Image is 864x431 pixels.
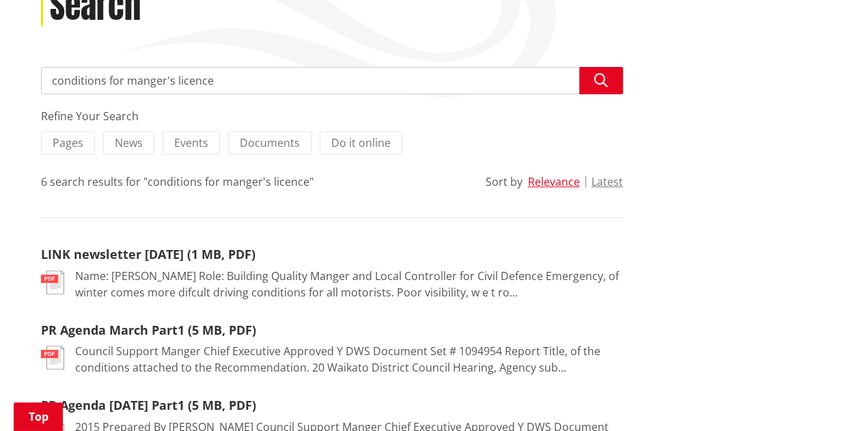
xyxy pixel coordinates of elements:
div: 6 search results for "conditions for manger's licence" [41,173,313,190]
button: Latest [591,176,623,188]
div: Refine Your Search [41,108,623,124]
input: Search input [41,67,623,94]
img: document-pdf.svg [41,346,64,370]
span: News [115,135,143,150]
p: Name: [PERSON_NAME] Role: Building Quality Manger and Local Controller for Civil Defence Emergenc... [75,268,623,301]
span: Events [174,135,208,150]
span: Pages [53,135,83,150]
div: Sort by [486,173,522,190]
iframe: Messenger Launcher [801,374,850,423]
p: Council Support Manger Chief Executive Approved Y DWS Document Set # 1094954 Report Title, of the... [75,343,623,376]
span: Do it online [331,135,391,150]
a: PR Agenda [DATE] Part1 (5 MB, PDF) [41,397,256,413]
img: document-pdf.svg [41,270,64,294]
a: PR Agenda March Part1 (5 MB, PDF) [41,322,256,338]
span: Documents [240,135,300,150]
a: LINK newsletter [DATE] (1 MB, PDF) [41,246,255,262]
button: Relevance [528,176,580,188]
a: Top [14,402,63,431]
